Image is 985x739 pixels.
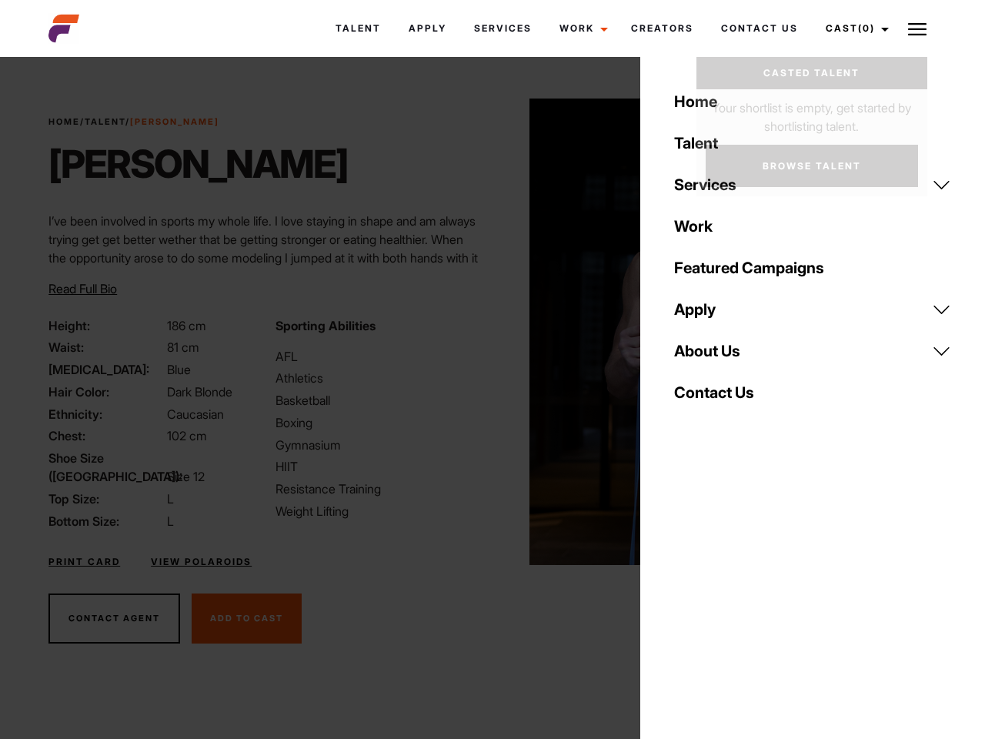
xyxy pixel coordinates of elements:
[151,555,252,569] a: View Polaroids
[460,8,546,49] a: Services
[167,339,199,355] span: 81 cm
[48,405,164,423] span: Ethnicity:
[48,338,164,356] span: Waist:
[85,116,125,127] a: Talent
[275,347,483,366] li: AFL
[275,413,483,432] li: Boxing
[395,8,460,49] a: Apply
[275,391,483,410] li: Basketball
[665,372,960,413] a: Contact Us
[665,164,960,206] a: Services
[858,22,875,34] span: (0)
[322,8,395,49] a: Talent
[48,316,164,335] span: Height:
[130,116,219,127] strong: [PERSON_NAME]
[665,289,960,330] a: Apply
[48,426,164,445] span: Chest:
[48,360,164,379] span: [MEDICAL_DATA]:
[275,457,483,476] li: HIIT
[48,116,80,127] a: Home
[48,449,164,486] span: Shoe Size ([GEOGRAPHIC_DATA]):
[48,13,79,44] img: cropped-aefm-brand-fav-22-square.png
[48,115,219,129] span: / /
[275,318,376,333] strong: Sporting Abilities
[167,469,205,484] span: Size 12
[706,145,918,187] a: Browse Talent
[48,281,117,296] span: Read Full Bio
[275,502,483,520] li: Weight Lifting
[192,594,302,644] button: Add To Cast
[48,594,180,644] button: Contact Agent
[665,330,960,372] a: About Us
[48,141,348,187] h1: [PERSON_NAME]
[48,512,164,530] span: Bottom Size:
[210,613,283,624] span: Add To Cast
[167,384,232,400] span: Dark Blonde
[908,20,927,38] img: Burger icon
[48,212,483,341] p: I’ve been involved in sports my whole life. I love staying in shape and am always trying get get ...
[617,8,707,49] a: Creators
[812,8,898,49] a: Cast(0)
[48,555,120,569] a: Print Card
[167,428,207,443] span: 102 cm
[275,436,483,454] li: Gymnasium
[167,318,206,333] span: 186 cm
[665,206,960,247] a: Work
[696,57,927,89] a: Casted Talent
[665,81,960,122] a: Home
[275,369,483,387] li: Athletics
[48,383,164,401] span: Hair Color:
[696,89,927,135] p: Your shortlist is empty, get started by shortlisting talent.
[167,406,224,422] span: Caucasian
[665,122,960,164] a: Talent
[167,362,191,377] span: Blue
[167,491,174,507] span: L
[546,8,617,49] a: Work
[275,480,483,498] li: Resistance Training
[48,279,117,298] button: Read Full Bio
[665,247,960,289] a: Featured Campaigns
[707,8,812,49] a: Contact Us
[48,490,164,508] span: Top Size:
[167,513,174,529] span: L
